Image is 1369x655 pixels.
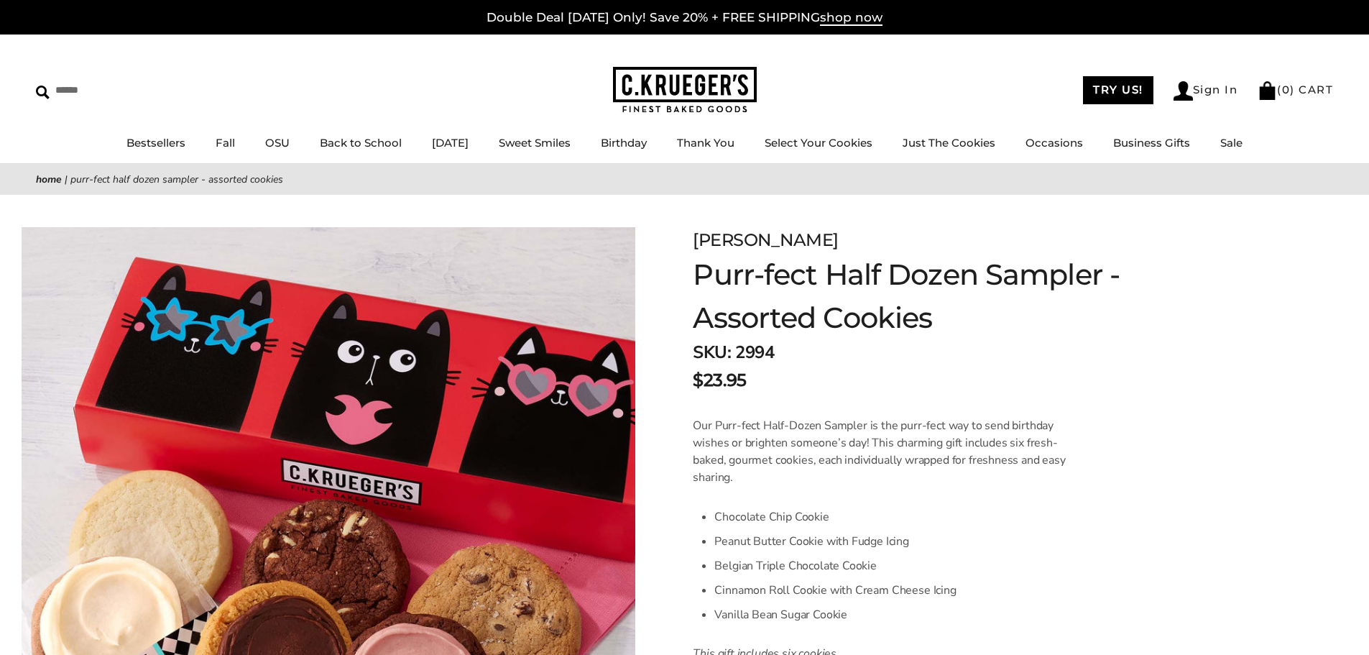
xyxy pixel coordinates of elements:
[1025,136,1083,150] a: Occasions
[126,136,185,150] a: Bestsellers
[693,227,1151,253] div: [PERSON_NAME]
[714,603,1086,627] li: Vanilla Bean Sugar Cookie
[1083,76,1153,104] a: TRY US!
[693,253,1151,339] h1: Purr-fect Half Dozen Sampler - Assorted Cookies
[70,173,283,186] span: Purr-fect Half Dozen Sampler - Assorted Cookies
[1220,136,1243,150] a: Sale
[487,10,882,26] a: Double Deal [DATE] Only! Save 20% + FREE SHIPPINGshop now
[693,341,731,364] strong: SKU:
[36,86,50,99] img: Search
[714,554,1086,578] li: Belgian Triple Chocolate Cookie
[903,136,995,150] a: Just The Cookies
[1174,81,1193,101] img: Account
[677,136,734,150] a: Thank You
[36,79,207,101] input: Search
[1282,83,1291,96] span: 0
[735,341,774,364] span: 2994
[65,173,68,186] span: |
[714,529,1086,554] li: Peanut Butter Cookie with Fudge Icing
[265,136,290,150] a: OSU
[36,171,1333,188] nav: breadcrumbs
[432,136,469,150] a: [DATE]
[1113,136,1190,150] a: Business Gifts
[693,367,746,393] span: $23.95
[36,173,62,186] a: Home
[613,67,757,114] img: C.KRUEGER'S
[1258,81,1277,100] img: Bag
[714,505,1086,529] li: Chocolate Chip Cookie
[820,10,882,26] span: shop now
[1258,83,1333,96] a: (0) CART
[499,136,571,150] a: Sweet Smiles
[320,136,402,150] a: Back to School
[693,417,1086,486] p: Our Purr-fect Half-Dozen Sampler is the purr-fect way to send birthday wishes or brighten someone...
[714,578,1086,603] li: Cinnamon Roll Cookie with Cream Cheese Icing
[1174,81,1238,101] a: Sign In
[601,136,647,150] a: Birthday
[765,136,872,150] a: Select Your Cookies
[216,136,235,150] a: Fall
